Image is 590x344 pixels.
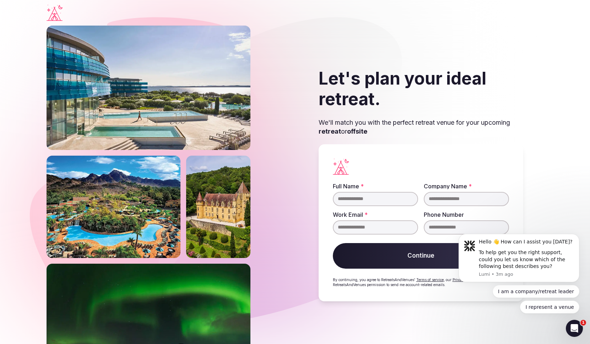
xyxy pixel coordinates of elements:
a: Terms of service [416,278,444,282]
label: Phone Number [424,212,509,217]
button: Continue [333,243,509,269]
span: 1 [580,320,586,326]
label: Work Email [333,212,418,217]
p: By continuing, you agree to RetreatsAndVenues' , our , and I grant RetreatsAndVenues permission t... [333,277,509,287]
strong: retreat [319,128,341,135]
iframe: Intercom live chat [566,320,583,337]
label: Company Name [424,183,509,189]
img: Phoenix river ranch resort [47,156,180,258]
iframe: Intercom notifications message [448,223,590,325]
label: Full Name [333,183,418,189]
p: We'll match you with the perfect retreat venue for your upcoming or [319,118,523,136]
img: Castle on a slope [186,156,250,258]
img: Falkensteiner outdoor resort with pools [47,26,250,150]
h2: Let's plan your ideal retreat. [319,68,523,109]
strong: offsite [347,128,367,135]
a: Visit the homepage [47,5,63,21]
